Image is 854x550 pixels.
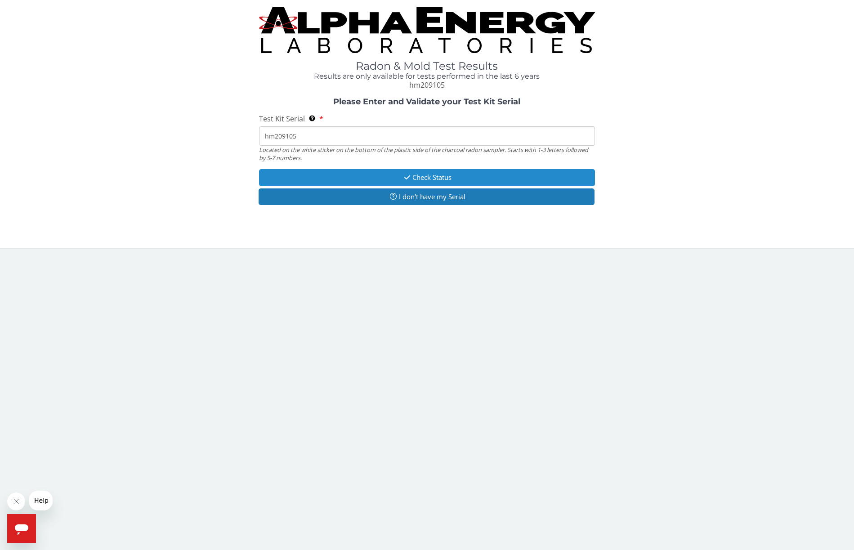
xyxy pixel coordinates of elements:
div: Located on the white sticker on the bottom of the plastic side of the charcoal radon sampler. Sta... [259,146,595,162]
span: hm209105 [409,80,445,90]
strong: Please Enter and Validate your Test Kit Serial [333,97,520,107]
button: Check Status [259,169,595,186]
iframe: Close message [7,492,25,510]
iframe: Button to launch messaging window [7,514,36,543]
button: I don't have my Serial [259,188,595,205]
img: TightCrop.jpg [259,7,595,53]
iframe: Message from company [29,491,53,510]
h1: Radon & Mold Test Results [259,60,595,72]
span: Test Kit Serial [259,114,305,124]
h4: Results are only available for tests performed in the last 6 years [259,72,595,80]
